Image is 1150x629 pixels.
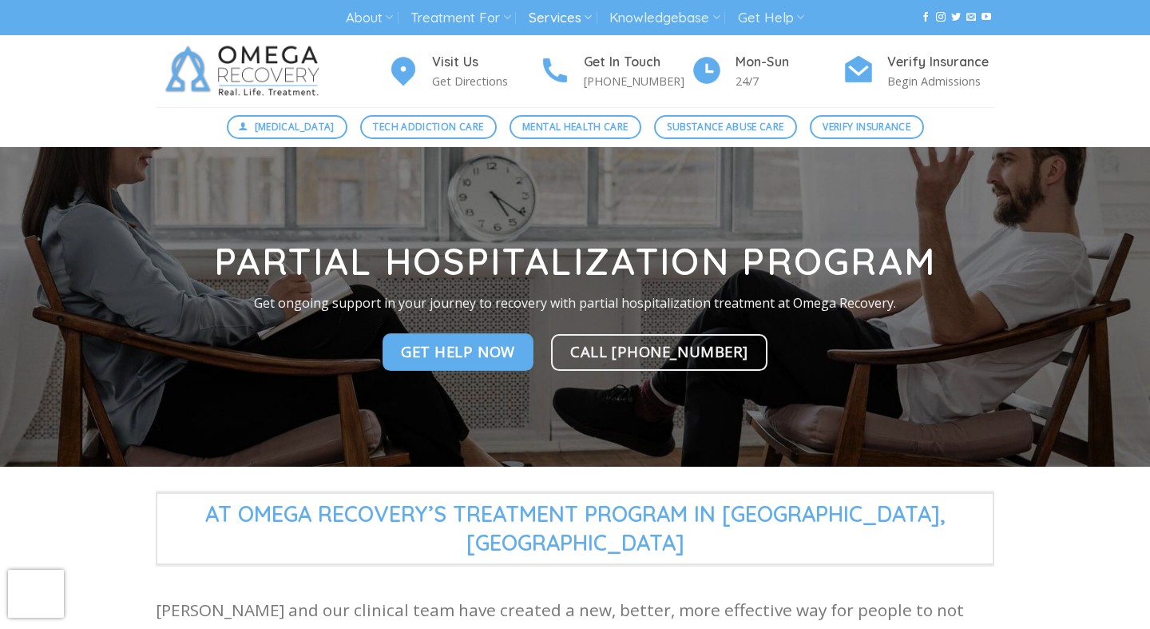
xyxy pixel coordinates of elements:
span: Verify Insurance [823,119,910,134]
a: Follow on YouTube [981,12,991,23]
span: Substance Abuse Care [667,119,783,134]
a: Mental Health Care [510,115,641,139]
a: Follow on Twitter [951,12,961,23]
a: Get In Touch [PHONE_NUMBER] [539,52,691,91]
a: Tech Addiction Care [360,115,497,139]
a: Treatment For [410,3,510,33]
h4: Mon-Sun [736,52,843,73]
span: [MEDICAL_DATA] [255,119,335,134]
h4: Verify Insurance [887,52,994,73]
a: Send us an email [966,12,976,23]
a: About [346,3,393,33]
a: Call [PHONE_NUMBER] [551,334,767,371]
a: Verify Insurance Begin Admissions [843,52,994,91]
a: Follow on Facebook [921,12,930,23]
p: [PHONE_NUMBER] [584,72,691,90]
a: Follow on Instagram [936,12,946,23]
h4: Get In Touch [584,52,691,73]
span: At Omega Recovery’s Treatment Program in [GEOGRAPHIC_DATA],[GEOGRAPHIC_DATA] [156,492,994,565]
p: Begin Admissions [887,72,994,90]
a: Services [529,3,592,33]
span: Get Help Now [401,340,515,364]
strong: Partial Hospitalization Program [214,238,937,285]
a: [MEDICAL_DATA] [227,115,348,139]
img: Omega Recovery [156,35,335,107]
p: Get ongoing support in your journey to recovery with partial hospitalization treatment at Omega R... [144,293,1006,314]
a: Visit Us Get Directions [387,52,539,91]
span: Tech Addiction Care [373,119,483,134]
h4: Visit Us [432,52,539,73]
p: 24/7 [736,72,843,90]
a: Substance Abuse Care [654,115,797,139]
span: Call [PHONE_NUMBER] [570,340,748,363]
span: Mental Health Care [522,119,628,134]
a: Verify Insurance [810,115,924,139]
a: Get Help [738,3,804,33]
p: Get Directions [432,72,539,90]
a: Get Help Now [383,334,533,371]
a: Knowledgebase [609,3,720,33]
